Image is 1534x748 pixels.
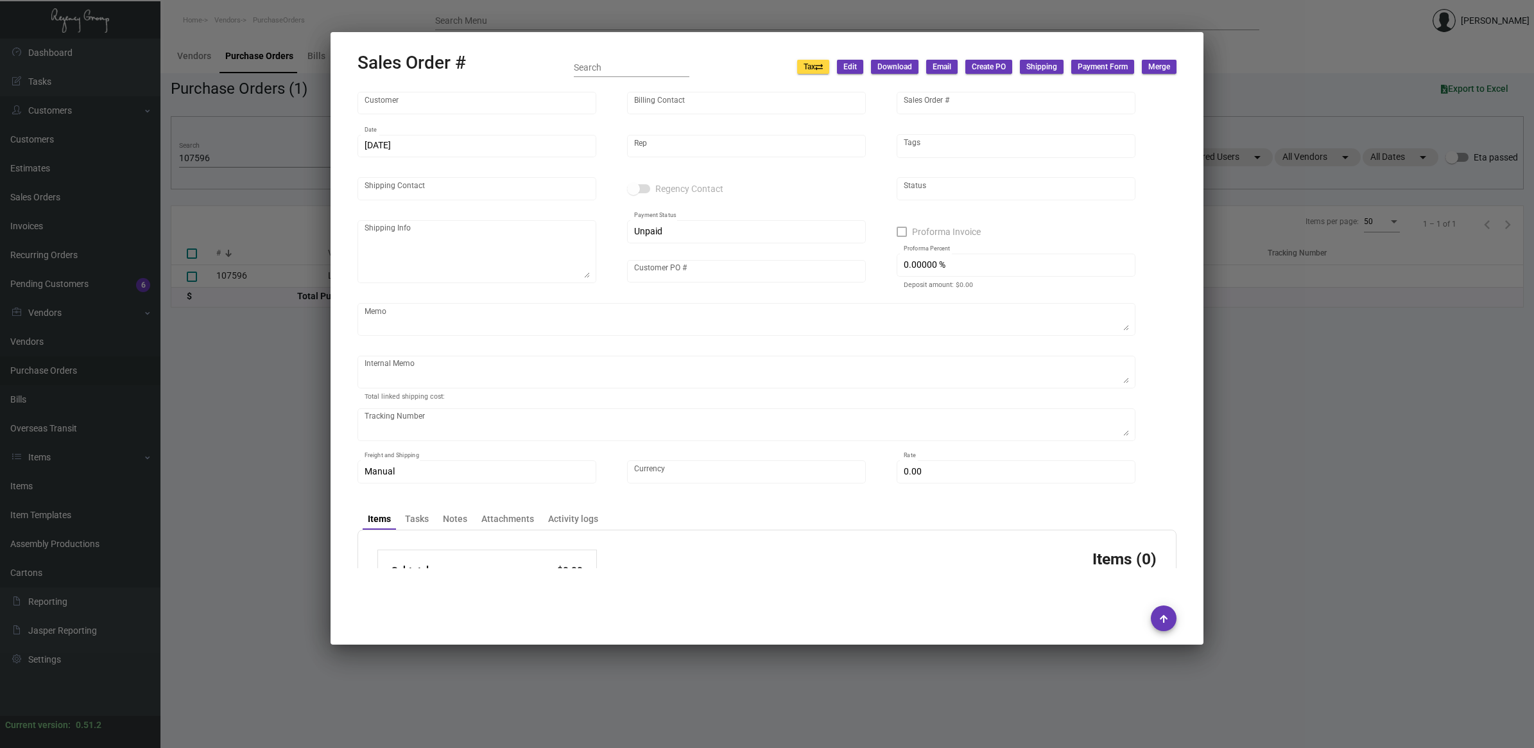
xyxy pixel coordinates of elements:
[1148,62,1170,73] span: Merge
[972,62,1006,73] span: Create PO
[871,60,918,74] button: Download
[1020,60,1064,74] button: Shipping
[1071,60,1134,74] button: Payment Form
[655,181,723,196] span: Regency Contact
[837,60,863,74] button: Edit
[365,393,445,401] mat-hint: Total linked shipping cost:
[358,52,466,74] h2: Sales Order #
[1092,550,1157,568] h3: Items (0)
[405,512,429,526] div: Tasks
[877,62,912,73] span: Download
[912,224,981,239] span: Proforma Invoice
[391,563,537,579] td: Subtotal
[926,60,958,74] button: Email
[481,512,534,526] div: Attachments
[843,62,857,73] span: Edit
[797,60,829,74] button: Tax
[965,60,1012,74] button: Create PO
[443,512,467,526] div: Notes
[634,226,662,236] span: Unpaid
[904,281,973,289] mat-hint: Deposit amount: $0.00
[5,718,71,732] div: Current version:
[368,512,391,526] div: Items
[1026,62,1057,73] span: Shipping
[804,62,823,73] span: Tax
[537,563,583,579] td: $0.00
[1142,60,1176,74] button: Merge
[365,466,395,476] span: Manual
[933,62,951,73] span: Email
[548,512,598,526] div: Activity logs
[1078,62,1128,73] span: Payment Form
[76,718,101,732] div: 0.51.2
